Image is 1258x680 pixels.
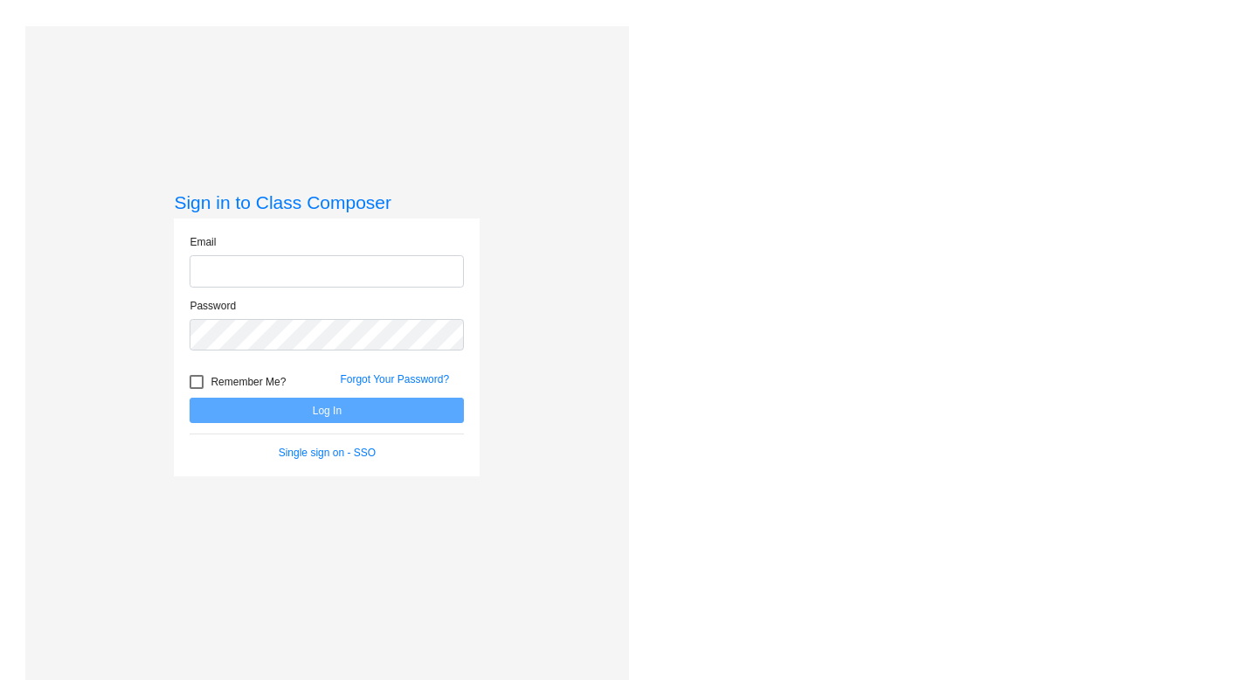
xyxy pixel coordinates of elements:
[190,234,216,250] label: Email
[190,398,464,423] button: Log In
[174,191,480,213] h3: Sign in to Class Composer
[190,298,236,314] label: Password
[279,447,376,459] a: Single sign on - SSO
[211,371,286,392] span: Remember Me?
[340,373,449,385] a: Forgot Your Password?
